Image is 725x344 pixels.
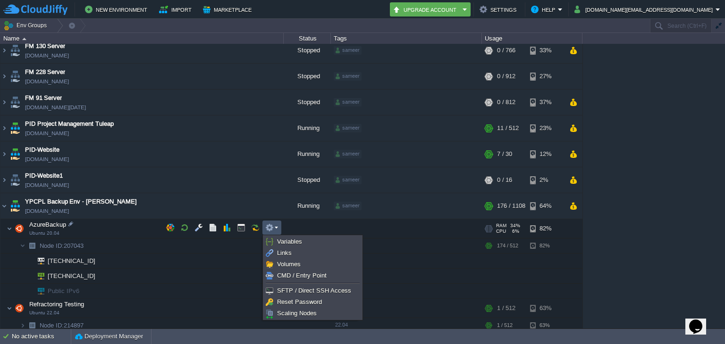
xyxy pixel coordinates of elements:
a: [DOMAIN_NAME] [25,155,69,164]
div: sameer [334,46,362,55]
a: Volumes [264,259,361,270]
a: [TECHNICAL_ID] [47,272,97,279]
img: AMDAwAAAACH5BAEAAAAALAAAAAABAAEAAAICRAEAOw== [25,254,31,268]
div: sameer [334,202,362,210]
img: AMDAwAAAACH5BAEAAAAALAAAAAABAAEAAAICRAEAOw== [0,141,8,167]
div: sameer [334,98,362,106]
img: AMDAwAAAACH5BAEAAAAALAAAAAABAAEAAAICRAEAOw== [8,167,22,193]
div: sameer [334,124,362,132]
img: AMDAwAAAACH5BAEAAAAALAAAAAABAAEAAAICRAEAOw== [8,38,22,63]
button: Import [159,4,194,15]
img: AMDAwAAAACH5BAEAAAAALAAAAAABAAEAAAICRAEAOw== [0,115,8,141]
span: Volumes [277,261,301,268]
span: Public IPv6 [47,284,81,298]
span: AzureBackup [28,221,67,229]
a: PID-Website [25,145,59,155]
a: FM 228 Server [25,67,65,77]
div: Stopped [284,90,331,115]
button: Upgrade Account [393,4,460,15]
a: [DOMAIN_NAME] [25,180,69,190]
div: 82% [530,238,561,253]
span: Links [277,249,292,256]
div: 176 / 1108 [497,193,525,219]
button: Help [531,4,558,15]
img: AMDAwAAAACH5BAEAAAAALAAAAAABAAEAAAICRAEAOw== [13,219,26,238]
span: Refractoring Testing [28,300,85,308]
div: Status [284,33,330,44]
img: AMDAwAAAACH5BAEAAAAALAAAAAABAAEAAAICRAEAOw== [8,115,22,141]
span: FM 130 Server [25,41,65,51]
div: Usage [482,33,582,44]
img: AMDAwAAAACH5BAEAAAAALAAAAAABAAEAAAICRAEAOw== [0,64,8,89]
a: PID Project Management Tuleap [25,119,114,129]
img: AMDAwAAAACH5BAEAAAAALAAAAAABAAEAAAICRAEAOw== [7,219,12,238]
span: Ubuntu 20.04 [29,230,59,236]
a: Reset Password [264,297,361,307]
span: 34% [510,223,520,229]
img: AMDAwAAAACH5BAEAAAAALAAAAAABAAEAAAICRAEAOw== [20,318,25,333]
span: SFTP / Direct SSH Access [277,287,351,294]
img: AMDAwAAAACH5BAEAAAAALAAAAAABAAEAAAICRAEAOw== [0,38,8,63]
span: [DOMAIN_NAME] [25,129,69,138]
img: AMDAwAAAACH5BAEAAAAALAAAAAABAAEAAAICRAEAOw== [13,299,26,318]
div: 7 / 30 [497,141,512,167]
div: 27% [530,64,561,89]
div: 82% [530,219,561,238]
span: Scaling Nodes [277,310,317,317]
button: Settings [480,4,519,15]
a: SFTP / Direct SSH Access [264,286,361,296]
span: YPCPL Backup Env - [PERSON_NAME] [25,197,137,206]
span: [TECHNICAL_ID] [47,254,97,268]
img: AMDAwAAAACH5BAEAAAAALAAAAAABAAEAAAICRAEAOw== [7,299,12,318]
span: 207043 [39,242,85,250]
span: 6% [510,229,519,234]
div: sameer [334,176,362,184]
div: 63% [530,318,561,333]
a: FM 91 Server [25,93,62,103]
img: AMDAwAAAACH5BAEAAAAALAAAAAABAAEAAAICRAEAOw== [8,64,22,89]
span: [DOMAIN_NAME] [25,51,69,60]
a: Refractoring TestingUbuntu 22.04 [28,301,85,308]
div: Running [284,193,331,219]
span: CPU [496,229,506,234]
img: AMDAwAAAACH5BAEAAAAALAAAAAABAAEAAAICRAEAOw== [8,141,22,167]
div: Stopped [284,167,331,193]
img: AMDAwAAAACH5BAEAAAAALAAAAAABAAEAAAICRAEAOw== [22,38,26,40]
a: Variables [264,237,361,247]
div: 0 / 766 [497,38,515,63]
span: 22.04 [335,322,348,328]
span: [DOMAIN_NAME] [25,206,69,216]
div: 64% [530,193,561,219]
a: Node ID:207043 [39,242,85,250]
div: Name [1,33,283,44]
div: 0 / 16 [497,167,512,193]
span: 214897 [39,321,85,329]
div: sameer [334,72,362,81]
img: AMDAwAAAACH5BAEAAAAALAAAAAABAAEAAAICRAEAOw== [8,90,22,115]
a: Public IPv6 [47,287,81,295]
a: Scaling Nodes [264,308,361,319]
img: AMDAwAAAACH5BAEAAAAALAAAAAABAAEAAAICRAEAOw== [31,269,44,283]
div: 174 / 512 [497,238,518,253]
img: AMDAwAAAACH5BAEAAAAALAAAAAABAAEAAAICRAEAOw== [31,284,44,298]
span: [DOMAIN_NAME] [25,77,69,86]
img: AMDAwAAAACH5BAEAAAAALAAAAAABAAEAAAICRAEAOw== [0,90,8,115]
span: Node ID: [40,322,64,329]
img: AMDAwAAAACH5BAEAAAAALAAAAAABAAEAAAICRAEAOw== [31,254,44,268]
div: Running [284,115,331,141]
div: 23% [530,115,561,141]
div: 2% [530,167,561,193]
div: No active tasks [12,329,71,344]
div: Running [284,141,331,167]
div: 1 / 512 [497,318,513,333]
button: New Environment [85,4,150,15]
div: 33% [530,38,561,63]
div: Stopped [284,64,331,89]
img: AMDAwAAAACH5BAEAAAAALAAAAAABAAEAAAICRAEAOw== [0,167,8,193]
span: [TECHNICAL_ID] [47,269,97,283]
span: Reset Password [277,298,322,305]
